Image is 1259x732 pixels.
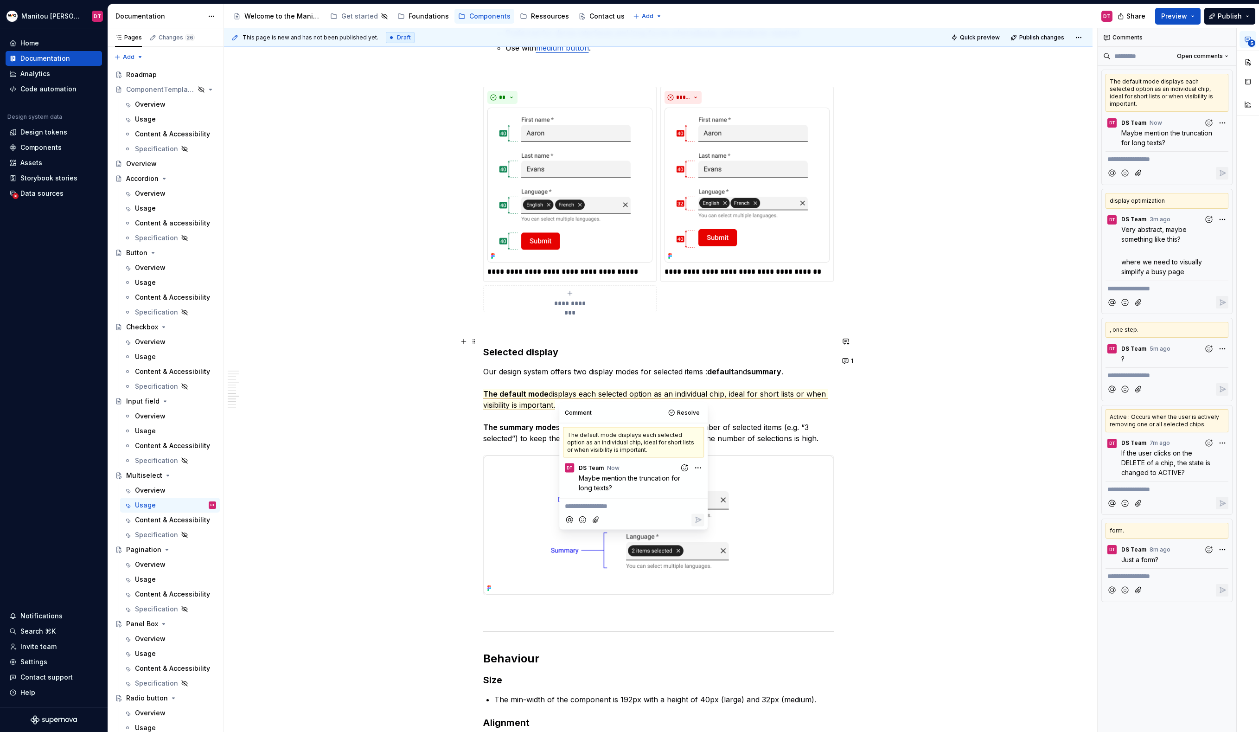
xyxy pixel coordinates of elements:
button: Add emoji [1119,296,1131,308]
div: display optimization [1106,193,1228,209]
a: Specification [120,527,220,542]
svg: Supernova Logo [31,715,77,725]
div: DT [1103,13,1111,20]
a: Home [6,36,102,51]
a: Multiselect [111,468,220,483]
div: ComponentTemplate (to duplicate) [126,85,195,94]
span: Draft [397,34,411,41]
a: Analytics [6,66,102,81]
button: Attach files [590,514,602,526]
button: Add reaction [1202,543,1215,556]
div: DT [1109,546,1115,553]
img: c591895f-6982-4c10-b1f9-35b0acdfb028.png [487,108,652,263]
p: Use with . [505,42,834,53]
button: Notifications [6,609,102,623]
a: Overview [120,706,220,720]
a: Overview [120,334,220,349]
span: If the user clicks on the DELETE of a chip, the state is changed to ACTIVE? [1121,449,1212,476]
div: Specification [135,456,178,465]
button: Search ⌘K [6,624,102,639]
span: Resolve [677,409,700,417]
span: The default mode [483,389,549,399]
strong: Alignment [483,717,530,728]
a: Usage [120,112,220,127]
div: Design tokens [20,128,67,137]
div: DT [211,501,215,510]
button: Reply [1216,296,1228,308]
a: Data sources [6,186,102,201]
a: Specification [120,305,220,320]
div: Panel Box [126,619,158,629]
div: Manitou [PERSON_NAME] Design System [21,12,81,21]
span: Publish changes [1019,34,1064,41]
div: Overview [135,263,166,272]
a: Specification [120,602,220,616]
a: Overview [120,186,220,201]
button: Preview [1155,8,1201,25]
span: Maybe mention the truncation for long texts? [579,474,682,491]
div: Components [469,12,511,21]
div: Accordion [126,174,159,183]
button: Reply [1216,383,1228,396]
button: Reply [1216,584,1228,597]
h3: Size [483,674,834,687]
div: The default mode displays each selected option as an individual chip, ideal for short lists or wh... [1106,74,1228,112]
a: Code automation [6,82,102,96]
button: Mention someone [1106,383,1118,396]
span: Publish [1218,12,1242,21]
div: Usage [135,426,156,436]
div: The default mode displays each selected option as an individual chip, ideal for short lists or wh... [563,427,704,458]
a: Pagination [111,542,220,557]
button: Reply [1216,497,1228,509]
div: Content & accessibility [135,218,210,228]
div: Specification [135,604,178,614]
div: , one step. [1106,322,1228,338]
span: Add [642,13,653,20]
div: form. [1106,523,1228,539]
span: DS Team [579,464,604,471]
a: Assets [6,155,102,170]
a: Usage [120,201,220,216]
strong: default [707,367,734,376]
button: Mention someone [1106,497,1118,509]
div: Comment [565,409,592,417]
a: Content & Accessibility [120,661,220,676]
div: Composer editor [563,499,704,511]
button: Add emoji [1119,584,1131,597]
div: Usage [135,501,156,510]
a: Components [454,9,514,24]
button: Help [6,685,102,700]
strong: summary [747,367,781,376]
div: Ressources [531,12,569,21]
a: Input field [111,394,220,409]
button: More [1216,342,1228,355]
span: DS Team [1121,216,1146,223]
span: Share [1126,12,1145,21]
div: Storybook stories [20,173,77,183]
div: Radio button [126,693,168,703]
div: Documentation [20,54,70,63]
div: Contact us [589,12,625,21]
button: Add reaction [678,462,691,474]
div: Welcome to the Manitou and [PERSON_NAME] Design System [244,12,321,21]
span: ? [1121,355,1125,363]
div: Components [20,143,62,152]
button: Attach files [1132,383,1145,396]
div: Analytics [20,69,50,78]
a: Foundations [394,9,453,24]
div: Foundations [409,12,449,21]
div: Overview [135,560,166,569]
a: Content & Accessibility [120,513,220,527]
a: Overview [120,97,220,112]
h2: Behaviour [483,651,834,666]
a: Specification [120,676,220,691]
button: Mention someone [563,514,575,526]
div: Notifications [20,611,63,621]
div: DT [94,13,101,20]
a: Overview [120,483,220,498]
a: Content & Accessibility [120,290,220,305]
a: Documentation [6,51,102,66]
div: Usage [135,278,156,287]
div: Content & Accessibility [135,129,210,139]
span: Preview [1161,12,1187,21]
